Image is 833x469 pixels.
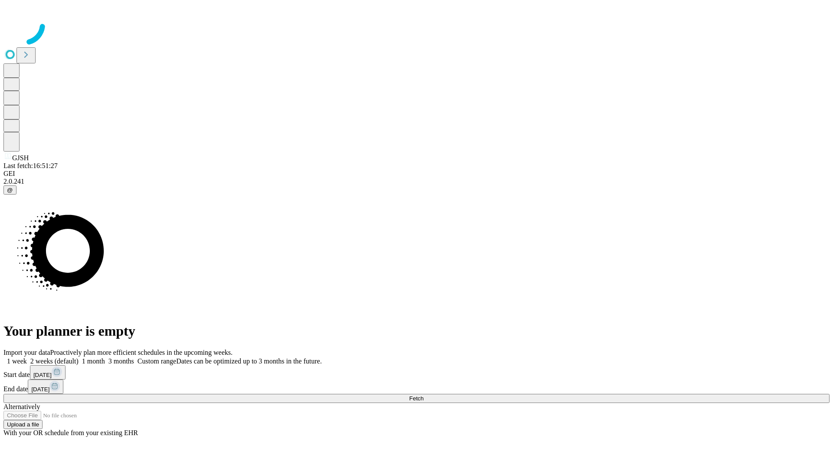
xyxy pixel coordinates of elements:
[30,357,79,365] span: 2 weeks (default)
[3,380,830,394] div: End date
[7,357,27,365] span: 1 week
[3,365,830,380] div: Start date
[3,403,40,410] span: Alternatively
[3,429,138,436] span: With your OR schedule from your existing EHR
[3,178,830,185] div: 2.0.241
[82,357,105,365] span: 1 month
[138,357,176,365] span: Custom range
[3,185,16,195] button: @
[3,162,58,169] span: Last fetch: 16:51:27
[3,170,830,178] div: GEI
[12,154,29,162] span: GJSH
[3,394,830,403] button: Fetch
[108,357,134,365] span: 3 months
[409,395,423,402] span: Fetch
[33,372,52,378] span: [DATE]
[176,357,321,365] span: Dates can be optimized up to 3 months in the future.
[31,386,49,393] span: [DATE]
[50,349,233,356] span: Proactively plan more efficient schedules in the upcoming weeks.
[7,187,13,193] span: @
[3,323,830,339] h1: Your planner is empty
[3,420,43,429] button: Upload a file
[30,365,66,380] button: [DATE]
[28,380,63,394] button: [DATE]
[3,349,50,356] span: Import your data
